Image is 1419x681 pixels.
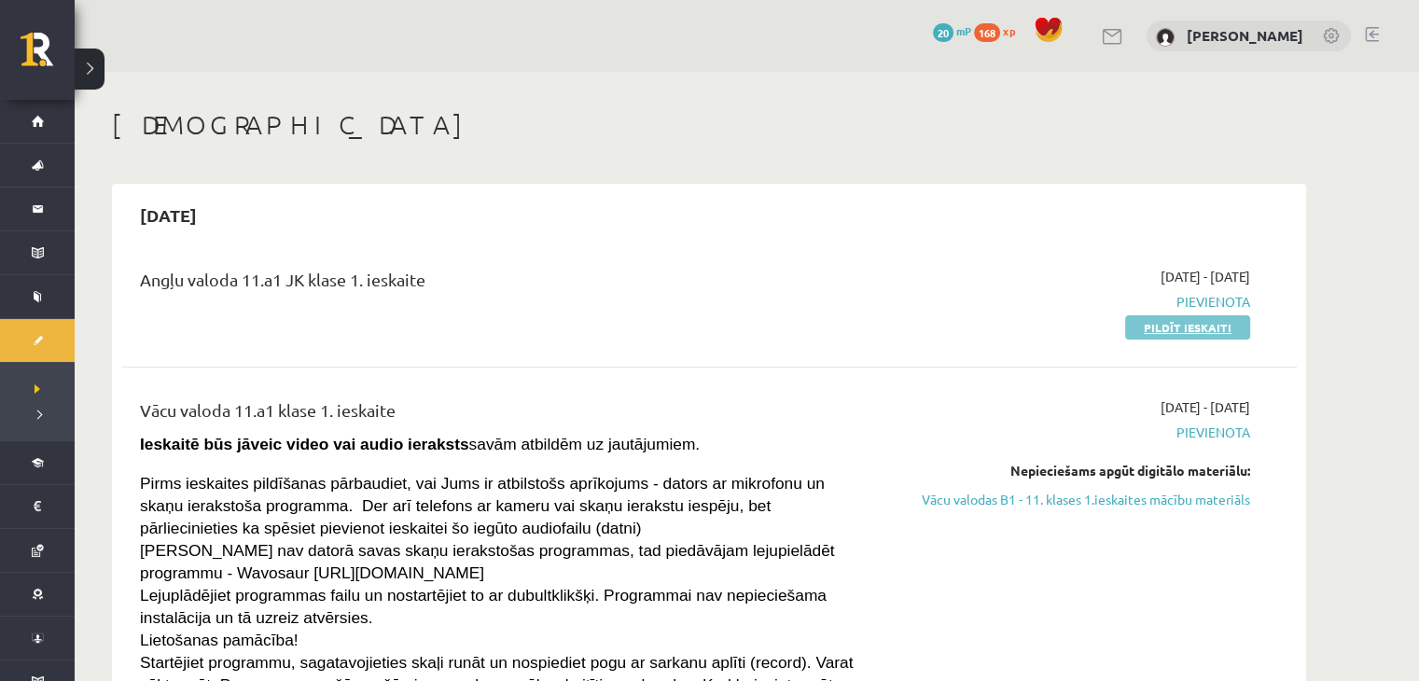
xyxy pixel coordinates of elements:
span: mP [956,23,971,38]
div: Vācu valoda 11.a1 klase 1. ieskaite [140,397,870,432]
a: 20 mP [933,23,971,38]
div: Angļu valoda 11.a1 JK klase 1. ieskaite [140,267,870,301]
h1: [DEMOGRAPHIC_DATA] [112,109,1306,141]
a: [PERSON_NAME] [1187,26,1303,45]
span: [DATE] - [DATE] [1161,397,1250,417]
span: xp [1003,23,1015,38]
span: Lietošanas pamācība! [140,631,299,649]
span: [DATE] - [DATE] [1161,267,1250,286]
span: savām atbildēm uz jautājumiem. [140,435,700,453]
span: 20 [933,23,953,42]
a: Rīgas 1. Tālmācības vidusskola [21,33,75,79]
strong: Ieskaitē būs jāveic video vai audio ieraksts [140,435,469,453]
a: Vācu valodas B1 - 11. klases 1.ieskaites mācību materiāls [898,490,1250,509]
span: Pievienota [898,423,1250,442]
span: Lejuplādējiet programmas failu un nostartējiet to ar dubultklikšķi. Programmai nav nepieciešama i... [140,586,827,627]
span: Pirms ieskaites pildīšanas pārbaudiet, vai Jums ir atbilstošs aprīkojums - dators ar mikrofonu un... [140,474,825,537]
img: Arīna Badretdinova [1156,28,1175,47]
span: 168 [974,23,1000,42]
a: 168 xp [974,23,1024,38]
span: [PERSON_NAME] nav datorā savas skaņu ierakstošas programmas, tad piedāvājam lejupielādēt programm... [140,541,835,582]
div: Nepieciešams apgūt digitālo materiālu: [898,461,1250,480]
h2: [DATE] [121,193,216,237]
a: Pildīt ieskaiti [1125,315,1250,340]
span: Pievienota [898,292,1250,312]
